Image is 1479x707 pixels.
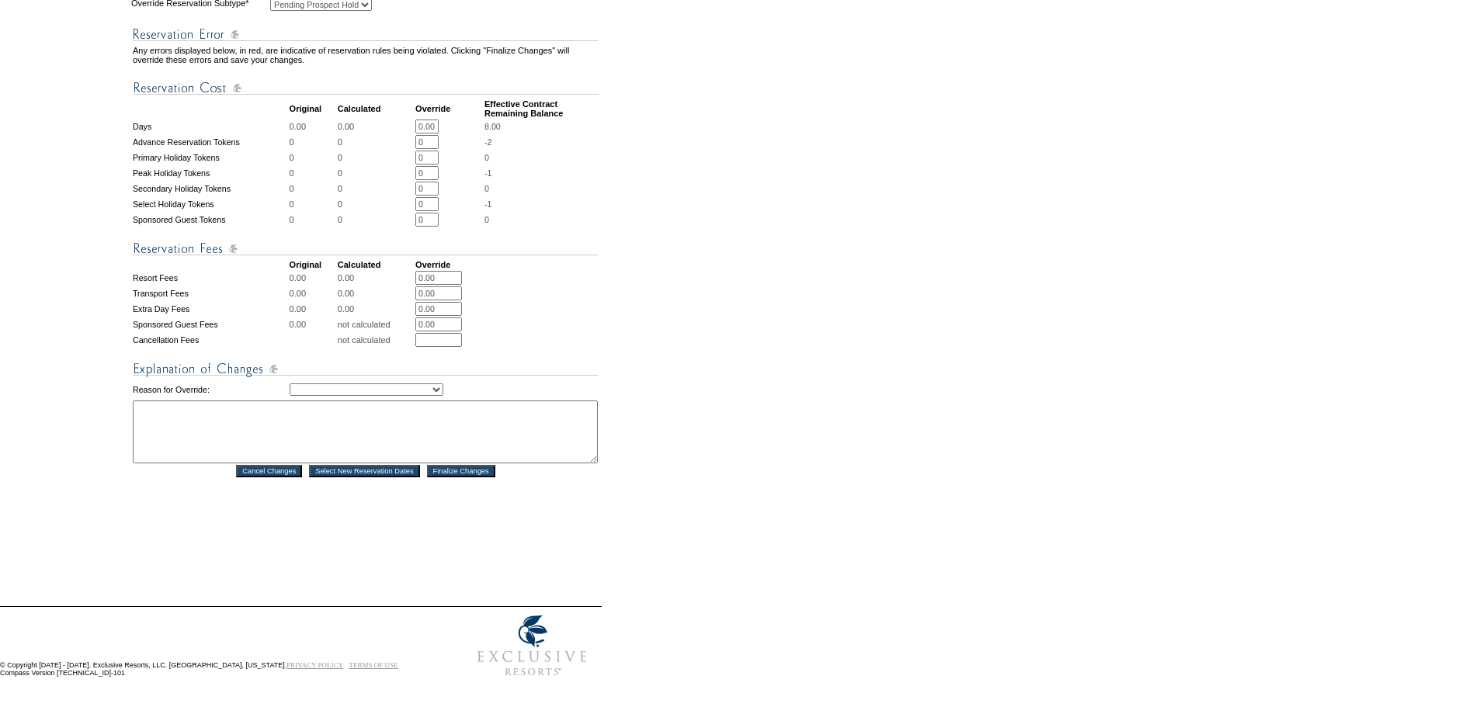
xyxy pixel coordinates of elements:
[338,286,414,300] td: 0.00
[484,215,489,224] span: 0
[290,135,336,149] td: 0
[338,182,414,196] td: 0
[309,465,420,477] input: Select New Reservation Dates
[133,317,288,331] td: Sponsored Guest Fees
[338,260,414,269] td: Calculated
[290,317,336,331] td: 0.00
[338,99,414,118] td: Calculated
[133,286,288,300] td: Transport Fees
[133,302,288,316] td: Extra Day Fees
[427,465,495,477] input: Finalize Changes
[133,271,288,285] td: Resort Fees
[133,333,288,347] td: Cancellation Fees
[133,182,288,196] td: Secondary Holiday Tokens
[133,359,599,379] img: Explanation of Changes
[338,213,414,227] td: 0
[338,333,414,347] td: not calculated
[286,661,343,669] a: PRIVACY POLICY
[484,122,501,131] span: 8.00
[133,78,599,98] img: Reservation Cost
[133,120,288,133] td: Days
[290,197,336,211] td: 0
[338,317,414,331] td: not calculated
[290,120,336,133] td: 0.00
[290,182,336,196] td: 0
[133,46,599,64] td: Any errors displayed below, in red, are indicative of reservation rules being violated. Clicking ...
[338,197,414,211] td: 0
[290,213,336,227] td: 0
[290,302,336,316] td: 0.00
[290,260,336,269] td: Original
[338,271,414,285] td: 0.00
[133,197,288,211] td: Select Holiday Tokens
[484,99,599,118] td: Effective Contract Remaining Balance
[338,166,414,180] td: 0
[290,286,336,300] td: 0.00
[415,99,483,118] td: Override
[133,213,288,227] td: Sponsored Guest Tokens
[338,120,414,133] td: 0.00
[133,239,599,258] img: Reservation Fees
[484,153,489,162] span: 0
[290,166,336,180] td: 0
[338,135,414,149] td: 0
[133,151,288,165] td: Primary Holiday Tokens
[133,25,599,44] img: Reservation Errors
[133,166,288,180] td: Peak Holiday Tokens
[236,465,302,477] input: Cancel Changes
[338,151,414,165] td: 0
[133,135,288,149] td: Advance Reservation Tokens
[349,661,398,669] a: TERMS OF USE
[463,607,602,684] img: Exclusive Resorts
[484,199,491,209] span: -1
[133,380,288,399] td: Reason for Override:
[290,271,336,285] td: 0.00
[290,99,336,118] td: Original
[338,302,414,316] td: 0.00
[484,184,489,193] span: 0
[484,137,491,147] span: -2
[415,260,483,269] td: Override
[290,151,336,165] td: 0
[484,168,491,178] span: -1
